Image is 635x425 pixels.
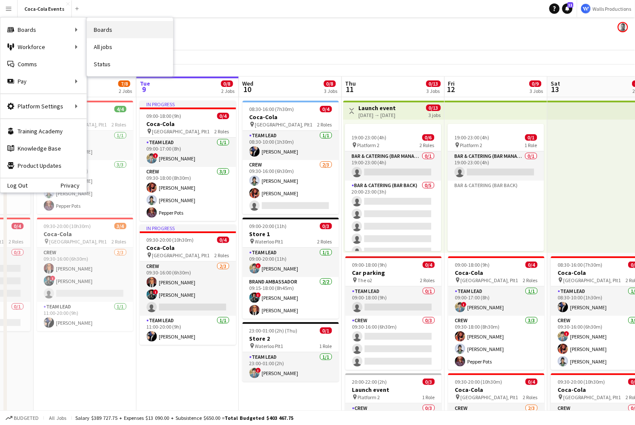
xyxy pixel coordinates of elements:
[0,38,86,55] div: Workforce
[0,182,28,189] a: Log Out
[114,106,126,112] span: 4/4
[345,269,442,277] h3: Car parking
[75,415,293,421] div: Salary $389 727.75 + Expenses $13 090.00 + Subsistence $650.00 =
[423,379,435,385] span: 0/3
[140,316,236,345] app-card-role: Team Lead1/111:00-20:00 (9h)[PERSON_NAME]
[352,379,387,385] span: 20:00-22:00 (2h)
[217,113,229,119] span: 0/4
[448,386,545,394] h3: Coca-Cola
[448,316,545,370] app-card-role: Crew3/309:30-18:00 (8h30m)[PERSON_NAME][PERSON_NAME]Pepper Pots
[140,225,236,231] div: In progress
[551,80,561,87] span: Sat
[255,238,284,245] span: Waterloo Plt1
[358,394,380,400] span: Platform 2
[530,88,543,94] div: 3 Jobs
[243,218,339,319] app-job-card: 09:00-20:00 (11h)0/3Store 1 Waterloo Plt12 RolesTeam Lead1/109:00-20:00 (11h)![PERSON_NAME]Brand ...
[422,394,435,400] span: 1 Role
[345,181,441,260] app-card-role: Bar & Catering (Bar Back)0/520:00-23:00 (3h)
[344,84,356,94] span: 11
[460,142,483,148] span: Platform 2
[0,21,86,38] div: Boards
[250,223,287,229] span: 09:00-20:00 (11h)
[550,84,561,94] span: 13
[427,88,441,94] div: 3 Jobs
[345,124,441,251] div: 19:00-23:00 (4h)0/6 Platform 22 RolesBar & Catering (Bar Manager)0/119:00-23:00 (4h) Bar & Cateri...
[461,394,518,400] span: [GEOGRAPHIC_DATA], Plt1
[526,379,538,385] span: 0/4
[87,38,173,55] a: All jobs
[49,238,107,245] span: [GEOGRAPHIC_DATA], Plt1
[18,0,72,17] button: Coca-Cola Events
[359,104,396,112] h3: Launch event
[526,262,538,268] span: 0/4
[320,223,332,229] span: 0/3
[256,368,261,373] span: !
[359,112,396,118] div: [DATE] → [DATE]
[222,88,235,94] div: 2 Jobs
[140,262,236,316] app-card-role: Crew2/309:30-16:00 (6h30m)[PERSON_NAME]![PERSON_NAME]
[114,223,126,229] span: 3/4
[448,124,544,251] div: 19:00-23:00 (4h)0/1 Platform 21 RoleBar & Catering (Bar Manager)0/119:00-23:00 (4h) Bar & Caterin...
[618,22,628,32] app-user-avatar: Mark Walls
[352,134,387,141] span: 19:00-23:00 (4h)
[243,101,339,214] app-job-card: 08:30-16:00 (7h30m)0/4Coca-Cola [GEOGRAPHIC_DATA], Plt12 RolesTeam Lead1/108:30-10:00 (1h30m)[PER...
[14,415,39,421] span: Budgeted
[0,73,86,90] div: Pay
[422,134,435,141] span: 0/6
[152,252,210,259] span: [GEOGRAPHIC_DATA], Plt1
[345,80,356,87] span: Thu
[243,131,339,160] app-card-role: Team Lead1/108:30-10:00 (1h30m)[PERSON_NAME]
[455,134,490,141] span: 19:00-23:00 (4h)
[140,101,236,108] div: In progress
[345,286,442,316] app-card-role: Team Lead0/109:00-18:00 (9h)
[140,80,150,87] span: Tue
[581,3,591,14] img: Logo
[87,21,173,38] a: Boards
[525,142,537,148] span: 1 Role
[564,331,570,336] span: !
[0,98,86,115] div: Platform Settings
[243,113,339,121] h3: Coca-Cola
[44,223,91,229] span: 09:30-20:00 (10h30m)
[448,256,545,370] app-job-card: 09:00-18:00 (9h)0/4Coca-Cola [GEOGRAPHIC_DATA], Plt12 RolesTeam Lead1/109:00-17:00 (8h)![PERSON_N...
[243,160,339,214] app-card-role: Crew2/309:30-16:00 (6h30m)[PERSON_NAME][PERSON_NAME]
[243,322,339,382] app-job-card: 23:00-01:00 (2h) (Thu)0/1Store 2 Waterloo Plt11 RoleTeam Lead1/123:00-01:00 (2h)![PERSON_NAME]
[448,286,545,316] app-card-role: Team Lead1/109:00-17:00 (8h)![PERSON_NAME]
[37,302,133,331] app-card-role: Team Lead1/111:00-20:00 (9h)[PERSON_NAME]
[530,80,542,87] span: 0/9
[140,101,236,221] app-job-card: In progress09:00-18:00 (9h)0/4Coca-Cola [GEOGRAPHIC_DATA], Plt12 RolesTeam Lead1/109:00-17:00 (8h...
[345,386,442,394] h3: Launch event
[320,343,332,349] span: 1 Role
[448,80,455,87] span: Fri
[140,244,236,252] h3: Coca-Cola
[37,218,133,331] app-job-card: 09:30-20:00 (10h30m)3/4Coca-Cola [GEOGRAPHIC_DATA], Plt12 RolesCrew2/309:30-16:00 (6h30m)[PERSON_...
[9,238,24,245] span: 2 Roles
[37,248,133,302] app-card-role: Crew2/309:30-16:00 (6h30m)[PERSON_NAME]![PERSON_NAME]
[256,293,261,298] span: !
[320,327,332,334] span: 0/1
[140,225,236,345] app-job-card: In progress09:30-20:00 (10h30m)0/4Coca-Cola [GEOGRAPHIC_DATA], Plt12 RolesCrew2/309:30-16:00 (6h3...
[562,3,573,14] a: 11
[462,302,467,307] span: !
[345,256,442,370] app-job-card: 09:00-18:00 (9h)0/4Car parking The o22 RolesTeam Lead0/109:00-18:00 (9h) Crew0/309:30-16:00 (6h30m)
[317,121,332,128] span: 2 Roles
[0,123,86,140] a: Training Academy
[112,238,126,245] span: 2 Roles
[217,237,229,243] span: 0/4
[153,289,158,295] span: !
[147,113,182,119] span: 09:00-18:00 (9h)
[139,84,150,94] span: 9
[447,84,455,94] span: 12
[243,277,339,319] app-card-role: Brand Ambassador2/209:15-18:00 (8h45m)![PERSON_NAME][PERSON_NAME]
[558,262,603,268] span: 08:30-16:00 (7h30m)
[112,121,126,128] span: 2 Roles
[352,262,387,268] span: 09:00-18:00 (9h)
[147,237,194,243] span: 09:30-20:00 (10h30m)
